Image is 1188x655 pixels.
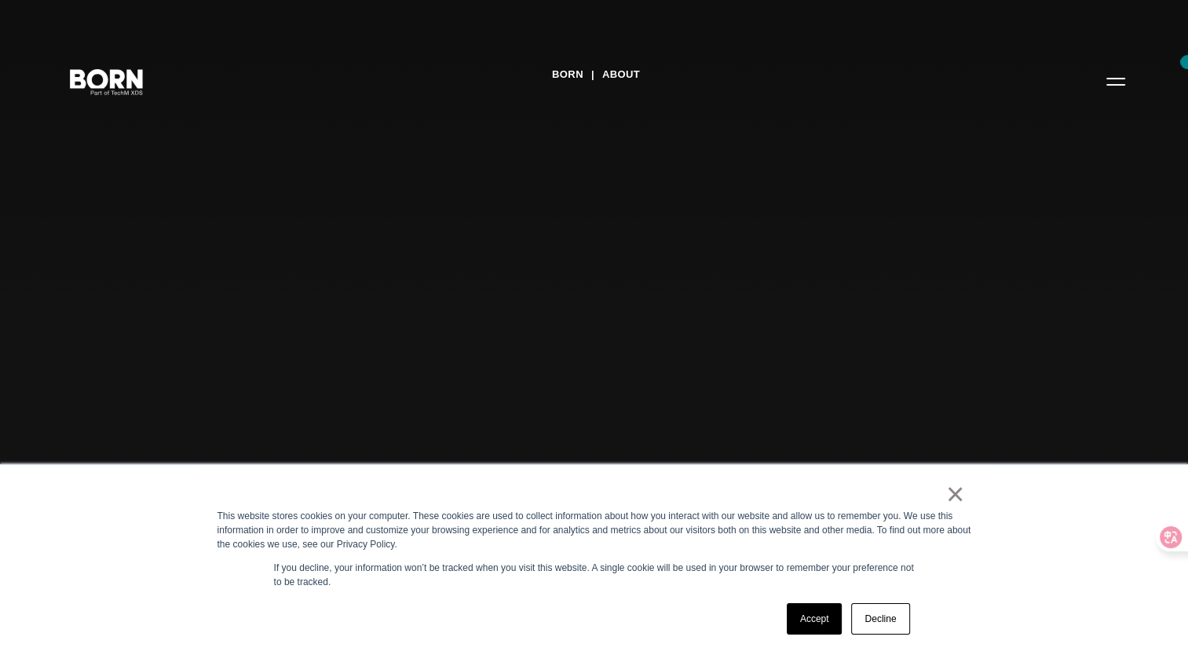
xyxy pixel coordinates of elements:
[217,509,971,551] div: This website stores cookies on your computer. These cookies are used to collect information about...
[602,63,640,86] a: About
[274,561,915,589] p: If you decline, your information won’t be tracked when you visit this website. A single cookie wi...
[787,603,843,635] a: Accept
[1097,64,1135,97] button: Open
[552,63,583,86] a: BORN
[946,487,965,501] a: ×
[851,603,909,635] a: Decline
